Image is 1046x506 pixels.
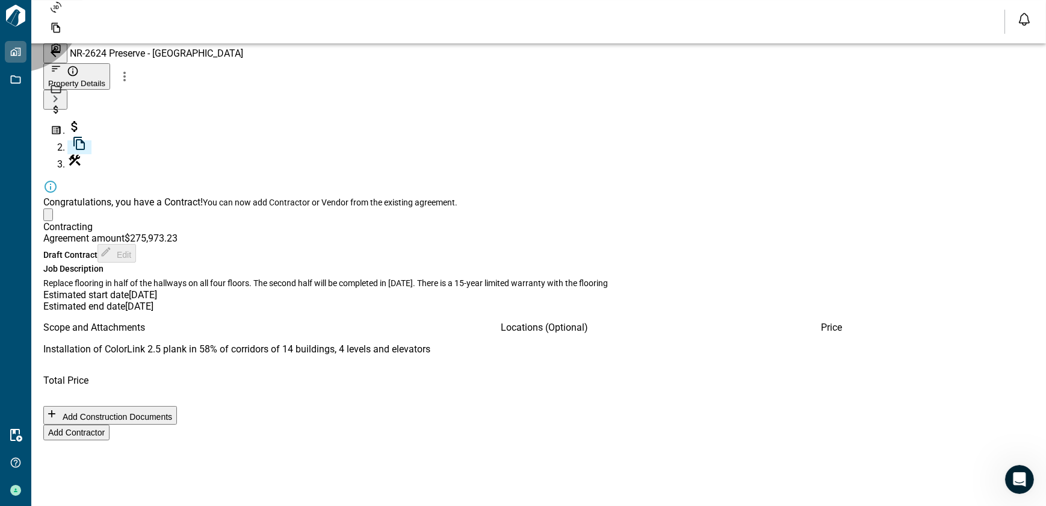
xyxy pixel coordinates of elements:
[43,375,88,386] span: Total Price
[117,250,131,260] span: Edit
[43,79,287,99] div: Jobs
[43,277,1034,289] span: Replace flooring in half of the hallways on all four floors. The second half will be completed in...
[43,406,177,425] button: Add Construction Documents
[43,38,287,58] div: Photos
[43,343,430,355] span: Installation of ColorLink 2.5 plank in 58% of corridors of 14 buildings, 4 levels and elevators
[129,289,157,301] span: [DATE]
[43,263,1034,275] span: Job Description
[43,233,125,244] span: Agreement amount
[43,58,287,79] div: Issues & Info
[43,208,53,221] button: close
[43,196,203,208] span: Congratulations, you have a Contract!
[63,412,172,422] span: Add Construction Documents
[501,312,821,343] div: Locations (Optional)
[1005,465,1034,494] iframe: Intercom live chat
[97,244,136,263] button: Edit
[43,425,110,440] button: Add Contractor
[43,250,97,260] span: Draft Contract
[43,120,287,140] div: Takeoff Center
[821,312,1004,343] div: Price
[48,428,105,437] span: Add Contractor
[43,312,501,343] div: Scope and Attachments
[125,233,178,244] span: $275,973.23
[43,99,287,120] div: Budgets
[1015,10,1034,29] button: Open notification feed
[43,289,129,301] span: Estimated start date
[43,17,287,38] div: Documents
[43,221,93,233] span: Contracting
[125,301,153,312] span: [DATE]
[43,301,125,312] span: Estimated end date
[203,198,457,207] span: You can now add Contractor or Vendor from the existing agreement.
